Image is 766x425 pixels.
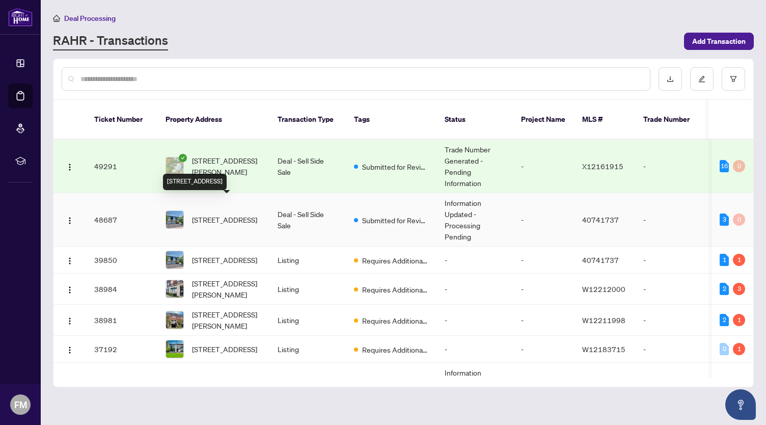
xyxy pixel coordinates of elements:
a: RAHR - Transactions [53,32,168,50]
span: [STREET_ADDRESS] [192,214,257,225]
td: Listing [269,336,346,363]
td: Listing [269,363,346,416]
div: [STREET_ADDRESS] [163,174,227,190]
td: - [513,363,574,416]
button: Logo [62,252,78,268]
span: Deal Processing [64,14,116,23]
td: Deal - Sell Side Sale [269,193,346,247]
span: Add Transaction [692,33,746,49]
button: Logo [62,211,78,228]
img: Logo [66,317,74,325]
td: - [635,305,706,336]
td: 39850 [86,247,157,274]
span: Submitted for Review [362,161,428,172]
td: 37192 [86,336,157,363]
div: 1 [720,254,729,266]
th: Status [436,100,513,140]
div: 0 [733,160,745,172]
span: Requires Additional Docs [362,255,428,266]
th: Project Name [513,100,574,140]
span: Requires Additional Docs [362,284,428,295]
th: MLS # [574,100,635,140]
span: Requires Additional Docs [362,344,428,355]
td: - [513,193,574,247]
div: 0 [733,214,745,226]
div: 3 [720,214,729,226]
td: 38981 [86,305,157,336]
span: filter [730,75,737,83]
td: Information Updated - Processing Pending [436,363,513,416]
td: Listing [269,274,346,305]
td: 35756 [86,363,157,416]
td: - [513,247,574,274]
td: - [635,193,706,247]
img: Logo [66,217,74,225]
th: Property Address [157,100,269,140]
span: W12212000 [582,284,625,294]
img: thumbnail-img [166,157,183,175]
td: 38984 [86,274,157,305]
img: thumbnail-img [166,280,183,298]
th: Ticket Number [86,100,157,140]
img: thumbnail-img [166,251,183,269]
div: 1 [733,343,745,355]
div: 1 [733,254,745,266]
span: [STREET_ADDRESS][PERSON_NAME] [192,309,261,331]
button: Logo [62,281,78,297]
img: Logo [66,257,74,265]
td: - [635,363,706,416]
td: - [635,247,706,274]
div: 0 [720,343,729,355]
img: Logo [66,346,74,354]
td: - [436,274,513,305]
td: Information Updated - Processing Pending [436,193,513,247]
img: Logo [66,286,74,294]
td: - [635,274,706,305]
button: Logo [62,312,78,328]
td: - [513,305,574,336]
span: [STREET_ADDRESS][PERSON_NAME] [192,278,261,300]
td: Listing [269,247,346,274]
span: [STREET_ADDRESS][PERSON_NAME] [192,378,261,401]
td: - [436,305,513,336]
td: Trade Number Generated - Pending Information [436,140,513,193]
div: 3 [733,283,745,295]
span: [STREET_ADDRESS] [192,254,257,265]
td: - [513,274,574,305]
img: thumbnail-img [166,311,183,329]
button: Logo [62,158,78,174]
span: W12211998 [582,315,625,325]
span: W12183715 [582,344,625,354]
button: Add Transaction [684,33,754,50]
span: 40741737 [582,255,619,264]
td: - [513,336,574,363]
button: edit [690,67,714,91]
img: Logo [66,163,74,171]
span: download [667,75,674,83]
td: 48687 [86,193,157,247]
td: - [436,247,513,274]
td: - [635,336,706,363]
div: 2 [720,314,729,326]
button: Logo [62,341,78,357]
span: Requires Additional Docs [362,315,428,326]
td: - [635,140,706,193]
button: Open asap [725,389,756,420]
td: Listing [269,305,346,336]
div: 1 [733,314,745,326]
th: Tags [346,100,436,140]
span: check-circle [179,154,187,162]
button: download [659,67,682,91]
img: thumbnail-img [166,211,183,228]
span: 40741737 [582,215,619,224]
img: logo [8,8,33,26]
span: Submitted for Review [362,215,428,226]
span: edit [698,75,705,83]
div: 2 [720,283,729,295]
span: [STREET_ADDRESS][PERSON_NAME] [192,155,261,177]
td: - [436,336,513,363]
td: - [513,140,574,193]
div: 16 [720,160,729,172]
th: Trade Number [635,100,706,140]
th: Transaction Type [269,100,346,140]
